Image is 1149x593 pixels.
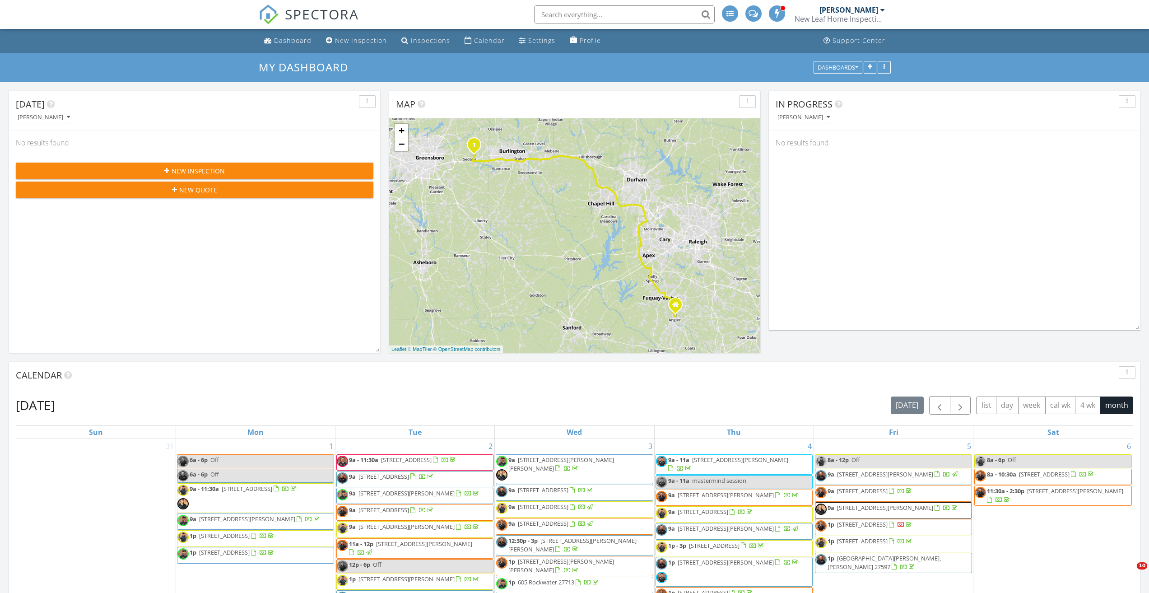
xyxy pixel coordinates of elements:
a: 11:30a - 2:30p [STREET_ADDRESS][PERSON_NAME] [974,486,1132,506]
img: img_1710.jpeg [496,578,507,589]
a: 1p [STREET_ADDRESS] [828,520,913,528]
span: New Inspection [172,166,225,176]
span: 1p [508,557,515,565]
span: [STREET_ADDRESS] [518,486,568,494]
a: 9a [STREET_ADDRESS] [496,518,653,534]
span: [STREET_ADDRESS] [199,532,250,540]
span: 9a - 11a [668,476,689,485]
button: New Quote [16,182,373,198]
span: 9a - 11:30a [190,485,219,493]
span: 1p [508,578,515,586]
span: 9a [349,523,356,531]
a: 8a - 10:30a [STREET_ADDRESS] [987,470,1095,478]
a: 1p - 3p [STREET_ADDRESS] [656,540,813,556]
span: [STREET_ADDRESS][PERSON_NAME] [678,558,774,566]
a: 9a - 11:30a [STREET_ADDRESS] [349,456,457,464]
img: img_1716.jpeg [656,558,667,570]
span: [STREET_ADDRESS][PERSON_NAME] [678,524,774,532]
img: img_1719.jpeg [656,456,667,467]
span: [STREET_ADDRESS][PERSON_NAME] [1027,487,1123,495]
a: Go to September 6, 2025 [1125,439,1133,453]
a: Go to September 4, 2025 [806,439,814,453]
input: Search everything... [534,5,715,23]
a: Go to September 2, 2025 [487,439,494,453]
span: Calendar [16,369,62,381]
img: img_1714.jpeg [815,520,827,532]
span: 9a [828,487,834,495]
span: 9a [349,506,356,514]
span: [STREET_ADDRESS][PERSON_NAME] [358,489,455,497]
a: 1p [STREET_ADDRESS] [177,530,334,546]
div: Dashboard [274,36,312,45]
span: 9a [828,470,834,478]
a: 12:30p - 3p [STREET_ADDRESS][PERSON_NAME][PERSON_NAME] [508,537,637,553]
span: [STREET_ADDRESS] [689,542,740,550]
span: 9a [668,524,675,532]
button: [PERSON_NAME] [776,112,832,124]
span: SPECTORA [285,5,359,23]
button: day [996,397,1019,414]
img: img_1714.jpeg [975,487,986,498]
img: img_20250328_184107.jpg [975,456,986,467]
a: 9a [STREET_ADDRESS] [828,487,913,495]
a: 9a [STREET_ADDRESS][PERSON_NAME] [815,469,972,485]
i: 1 [472,142,476,149]
a: 9a [STREET_ADDRESS] [496,485,653,501]
img: img_1716.jpeg [177,470,189,481]
a: 1p 605 Rockwater 27713 [508,578,600,586]
a: 1p 605 Rockwater 27713 [496,577,653,593]
a: 9a - 11a [STREET_ADDRESS][PERSON_NAME] [668,456,788,472]
div: | [389,346,503,353]
div: 49 Whetstone Dr, Angier NC 27501 [675,304,681,310]
a: Zoom out [395,137,408,151]
a: 9a [STREET_ADDRESS][PERSON_NAME] [828,470,959,478]
a: Settings [516,33,559,49]
a: Tuesday [407,426,423,439]
button: [PERSON_NAME] [16,112,72,124]
div: New Leaf Home Inspections [795,14,885,23]
div: Inspections [411,36,450,45]
img: img_1710.jpeg [177,548,189,560]
img: img_1714.jpeg [496,519,507,531]
a: 1p [STREET_ADDRESS] [815,536,972,552]
a: 9a - 11:30a [STREET_ADDRESS] [190,485,298,493]
img: img_1714.jpeg [337,560,348,572]
a: 9a [STREET_ADDRESS] [508,519,594,528]
a: 1p [STREET_ADDRESS][PERSON_NAME] [668,558,800,566]
span: 1p [668,558,675,566]
img: newleaf202106.jpg [496,469,507,481]
span: 12:30p - 3p [508,537,538,545]
a: 1p [STREET_ADDRESS][PERSON_NAME] [336,574,493,590]
span: [DATE] [16,98,45,110]
span: 9a [508,503,515,511]
div: Calendar [474,36,505,45]
button: cal wk [1045,397,1076,414]
span: [STREET_ADDRESS] [381,456,432,464]
img: img_1714.jpeg [656,491,667,502]
a: 9a [STREET_ADDRESS] [336,471,493,487]
span: [STREET_ADDRESS][PERSON_NAME] [358,575,455,583]
a: 9a [STREET_ADDRESS] [349,506,435,514]
span: [STREET_ADDRESS][PERSON_NAME][PERSON_NAME] [508,537,637,553]
a: 9a [STREET_ADDRESS] [349,472,435,481]
a: © OpenStreetMap contributors [433,346,501,352]
button: Next month [950,396,971,415]
button: Dashboards [814,61,862,74]
a: 1p [GEOGRAPHIC_DATA][PERSON_NAME], [PERSON_NAME] 27597 [828,554,941,571]
span: [STREET_ADDRESS][PERSON_NAME] [837,470,933,478]
div: Profile [580,36,601,45]
img: img_20250328_184107.jpg [656,542,667,553]
span: 9a - 11:30a [349,456,378,464]
span: 9a [508,519,515,528]
button: month [1100,397,1133,414]
span: 12p - 6p [349,560,370,569]
img: img_1719.jpeg [656,572,667,583]
div: Settings [528,36,555,45]
span: 9a [349,489,356,497]
span: Off [210,456,219,464]
span: 1p [828,520,834,528]
a: Wednesday [565,426,584,439]
img: img_1714.jpeg [496,557,507,569]
a: 1p [STREET_ADDRESS][PERSON_NAME] [349,575,480,583]
span: 9a [668,508,675,516]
